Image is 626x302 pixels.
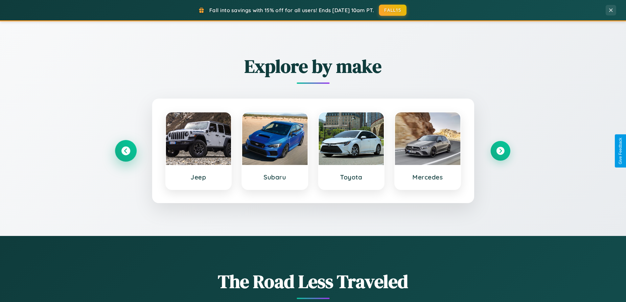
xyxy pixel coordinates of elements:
span: Fall into savings with 15% off for all users! Ends [DATE] 10am PT. [209,7,374,13]
h3: Subaru [249,173,301,181]
h2: Explore by make [116,54,510,79]
h3: Mercedes [402,173,454,181]
h3: Toyota [325,173,378,181]
h3: Jeep [173,173,225,181]
h1: The Road Less Traveled [116,269,510,294]
div: Give Feedback [618,138,623,164]
button: FALL15 [379,5,406,16]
